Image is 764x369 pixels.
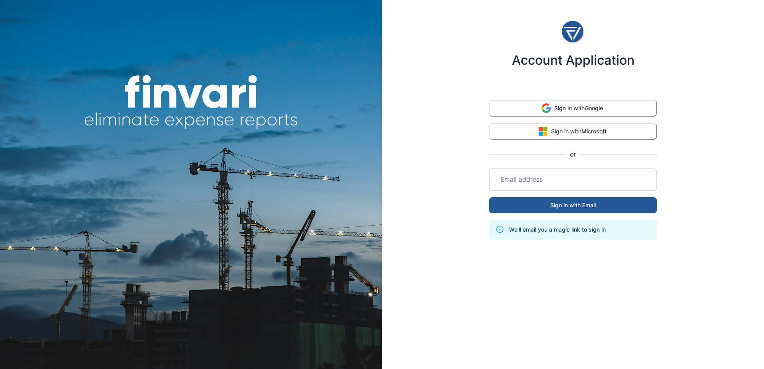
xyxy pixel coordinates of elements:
[566,149,580,159] span: or
[509,222,606,237] div: We'll email you a magic link to sign in
[561,18,585,46] img: logo
[84,75,298,129] img: finvari headline
[489,197,657,213] button: Sign in with Email
[489,123,657,140] button: Sign in withMicrosoft
[489,100,657,117] button: Sign in withGoogle
[512,53,635,68] h4: Account Application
